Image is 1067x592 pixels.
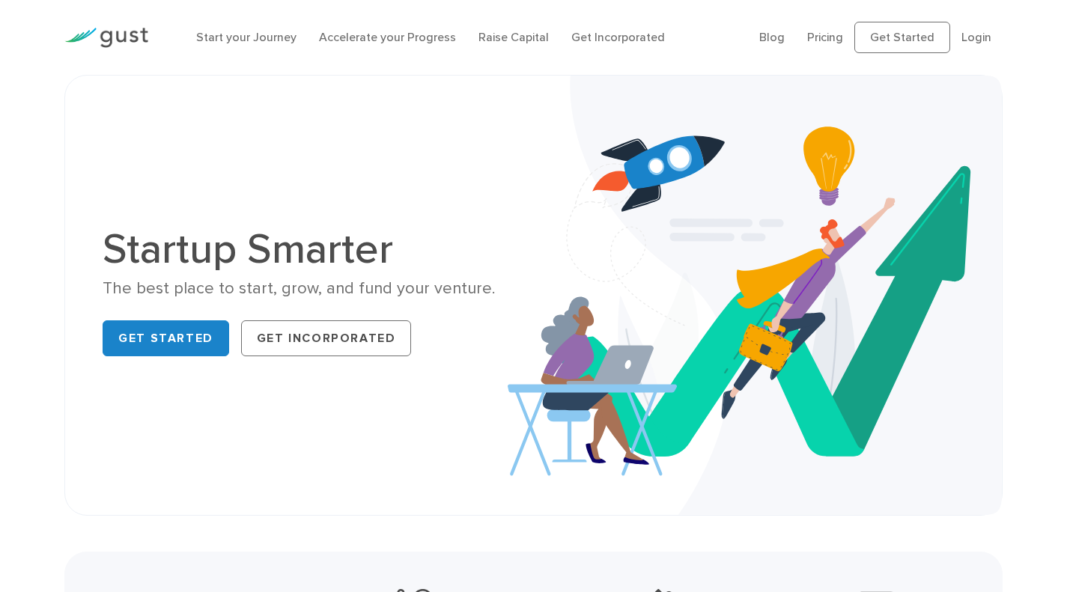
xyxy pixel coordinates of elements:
a: Start your Journey [196,30,297,44]
a: Get Started [854,22,950,53]
img: Startup Smarter Hero [508,76,1002,515]
a: Raise Capital [478,30,549,44]
a: Blog [759,30,785,44]
a: Get Started [103,320,229,356]
a: Get Incorporated [571,30,665,44]
div: The best place to start, grow, and fund your venture. [103,278,522,299]
a: Pricing [807,30,843,44]
h1: Startup Smarter [103,228,522,270]
a: Get Incorporated [241,320,412,356]
a: Accelerate your Progress [319,30,456,44]
img: Gust Logo [64,28,148,48]
a: Login [961,30,991,44]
